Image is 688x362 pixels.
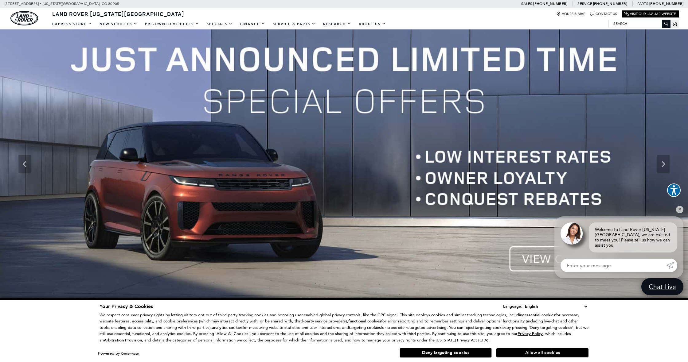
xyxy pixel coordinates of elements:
[637,2,648,6] span: Parts
[269,19,319,29] a: Service & Parts
[556,12,585,16] a: Hours & Map
[525,312,555,318] strong: essential cookies
[646,283,679,291] span: Chat Live
[5,2,119,6] a: [STREET_ADDRESS] • [US_STATE][GEOGRAPHIC_DATA], CO 80905
[649,1,683,6] a: [PHONE_NUMBER]
[593,1,627,6] a: [PHONE_NUMBER]
[10,11,38,25] a: land-rover
[10,11,38,25] img: Land Rover
[100,303,153,310] span: Your Privacy & Cookies
[657,155,670,173] div: Next
[666,259,677,272] a: Submit
[577,2,592,6] span: Service
[49,19,390,29] nav: Main Navigation
[203,19,237,29] a: Specials
[349,325,381,330] strong: targeting cookies
[49,10,188,17] a: Land Rover [US_STATE][GEOGRAPHIC_DATA]
[121,352,139,356] a: ComplyAuto
[590,12,617,16] a: Contact Us
[475,325,506,330] strong: targeting cookies
[667,183,681,198] aside: Accessibility Help Desk
[533,1,567,6] a: [PHONE_NUMBER]
[641,278,683,295] a: Chat Live
[212,325,243,330] strong: analytics cookies
[141,19,203,29] a: Pre-Owned Vehicles
[589,222,677,252] div: Welcome to Land Rover [US_STATE][GEOGRAPHIC_DATA], we are excited to meet you! Please tell us how...
[18,155,31,173] div: Previous
[521,2,532,6] span: Sales
[355,19,390,29] a: About Us
[503,304,522,308] div: Language:
[319,19,355,29] a: Research
[609,20,670,27] input: Search
[237,19,269,29] a: Finance
[624,12,676,16] a: Visit Our Jaguar Website
[523,303,588,310] select: Language Select
[104,337,142,343] strong: Arbitration Provision
[100,312,588,344] p: We respect consumer privacy rights by letting visitors opt out of third-party tracking cookies an...
[518,331,543,337] u: Privacy Policy
[400,348,492,358] button: Deny targeting cookies
[96,19,141,29] a: New Vehicles
[561,259,666,272] input: Enter your message
[561,222,583,245] img: Agent profile photo
[49,19,96,29] a: EXPRESS STORE
[98,352,139,356] div: Powered by
[496,348,588,357] button: Allow all cookies
[348,318,381,324] strong: functional cookies
[667,183,681,197] button: Explore your accessibility options
[52,10,184,17] span: Land Rover [US_STATE][GEOGRAPHIC_DATA]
